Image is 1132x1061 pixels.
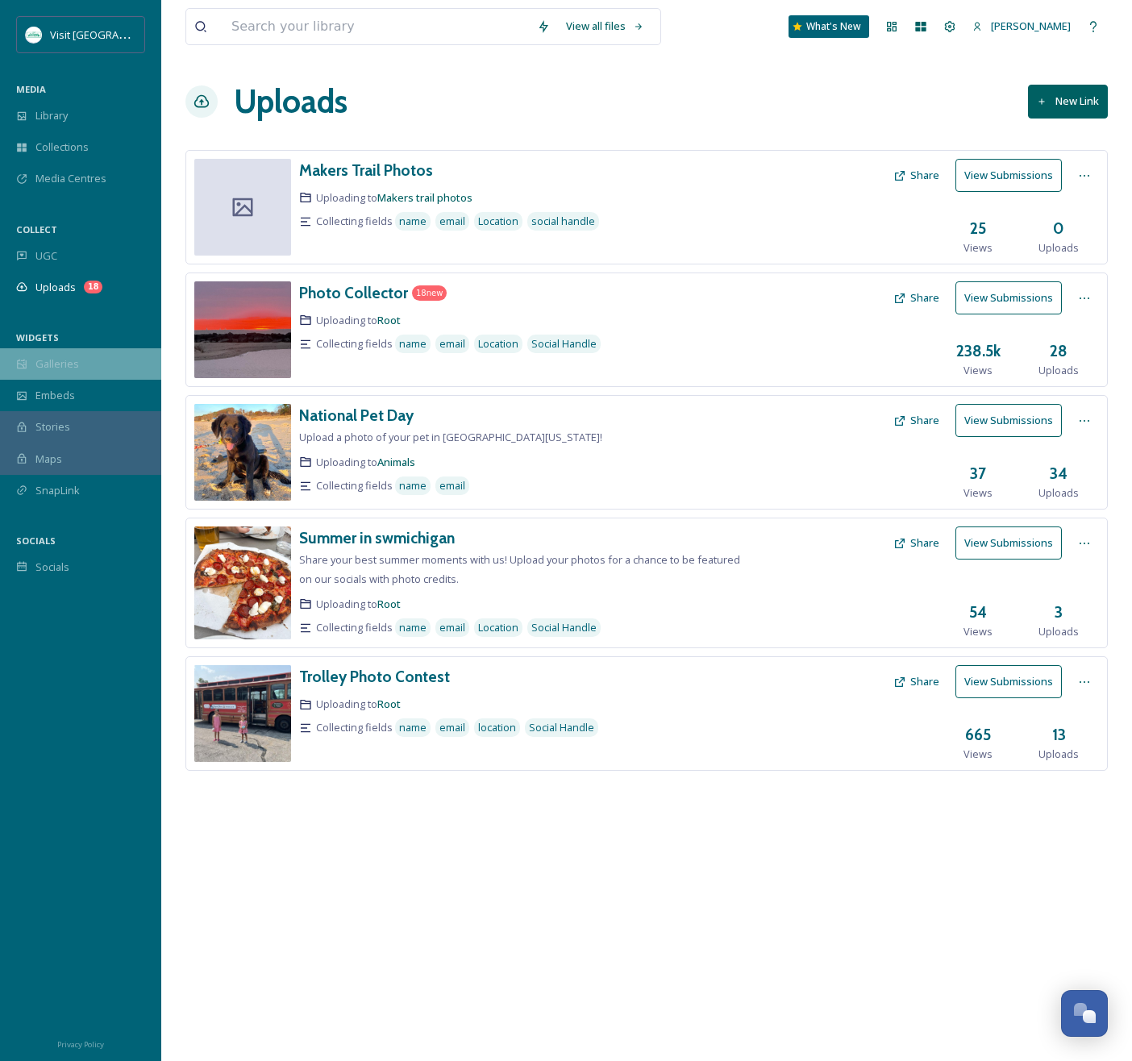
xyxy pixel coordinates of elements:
span: email [439,478,465,493]
a: Animals [377,455,415,469]
span: name [399,720,427,735]
span: Uploads [1038,363,1079,378]
a: View Submissions [955,526,1070,560]
span: Location [478,214,518,229]
h3: Trolley Photo Contest [299,667,450,686]
h3: 238.5k [956,339,1001,363]
button: View Submissions [955,281,1062,314]
img: 0f746987-d04b-4f67-8e35-d1364f94ad7b.jpg [194,526,291,639]
span: Uploads [1038,240,1079,256]
div: 18 new [412,285,447,301]
span: Maps [35,451,62,467]
span: Collecting fields [316,214,393,229]
a: View all files [558,10,652,42]
button: View Submissions [955,665,1062,698]
a: Root [377,313,401,327]
h3: National Pet Day [299,406,414,425]
span: Views [963,485,993,501]
button: Open Chat [1061,990,1108,1037]
span: email [439,214,465,229]
a: What's New [789,15,869,38]
span: MEDIA [16,83,46,95]
span: Stories [35,419,70,435]
div: 18 [84,281,102,293]
span: social handle [531,214,595,229]
span: Views [963,747,993,762]
span: Share your best summer moments with us! Upload your photos for a chance to be featured on our soc... [299,552,740,586]
button: Share [885,666,947,697]
button: View Submissions [955,159,1062,192]
img: SM%20Square%20Logos-4.jpg [26,27,42,43]
a: Makers Trail Photos [299,159,433,182]
a: Root [377,597,401,611]
span: Collecting fields [316,478,393,493]
span: SOCIALS [16,535,56,547]
span: Location [478,620,518,635]
h3: 25 [970,217,986,240]
span: Socials [35,560,69,575]
a: Privacy Policy [57,1034,104,1053]
span: location [478,720,516,735]
span: name [399,214,427,229]
a: National Pet Day [299,404,414,427]
img: 9c753fe6-c184-4691-a0ae-d21ed62e9aa7.jpg [194,665,291,762]
img: aa5b1153-bb21-4924-8642-6255d4d96b37.jpg [194,281,291,378]
a: Trolley Photo Contest [299,665,450,689]
h3: Makers Trail Photos [299,160,433,180]
span: name [399,478,427,493]
span: Collecting fields [316,336,393,352]
h1: Uploads [234,77,348,126]
a: View Submissions [955,404,1070,437]
h3: Summer in swmichigan [299,528,455,547]
img: 38802e48-aa97-4c95-bf92-10c2dca15dd6.jpg [194,404,291,501]
h3: 34 [1050,462,1067,485]
span: Social Handle [531,620,597,635]
span: Collecting fields [316,720,393,735]
button: Share [885,527,947,559]
span: UGC [35,248,57,264]
span: WIDGETS [16,331,59,343]
span: Embeds [35,388,75,403]
h3: Photo Collector [299,283,408,302]
span: Privacy Policy [57,1039,104,1050]
button: New Link [1028,85,1108,118]
span: Uploading to [316,313,401,328]
button: Share [885,160,947,191]
span: name [399,336,427,352]
span: Views [963,624,993,639]
span: SnapLink [35,483,80,498]
h3: 54 [969,601,987,624]
span: Collecting fields [316,620,393,635]
span: name [399,620,427,635]
span: email [439,720,465,735]
a: Root [377,697,401,711]
span: Views [963,240,993,256]
h3: 28 [1050,339,1067,363]
a: View Submissions [955,665,1070,698]
input: Search your library [223,9,529,44]
h3: 3 [1055,601,1063,624]
span: Views [963,363,993,378]
a: Makers trail photos [377,190,472,205]
span: Galleries [35,356,79,372]
h3: 37 [970,462,986,485]
h3: 13 [1052,723,1066,747]
span: Uploading to [316,190,472,206]
button: Share [885,405,947,436]
a: View Submissions [955,281,1070,314]
span: Social Handle [531,336,597,352]
a: Photo Collector [299,281,408,305]
span: Media Centres [35,171,106,186]
button: Share [885,282,947,314]
h3: 0 [1053,217,1064,240]
span: COLLECT [16,223,57,235]
span: Collections [35,139,89,155]
span: Uploading to [316,697,401,712]
span: Uploading to [316,597,401,612]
